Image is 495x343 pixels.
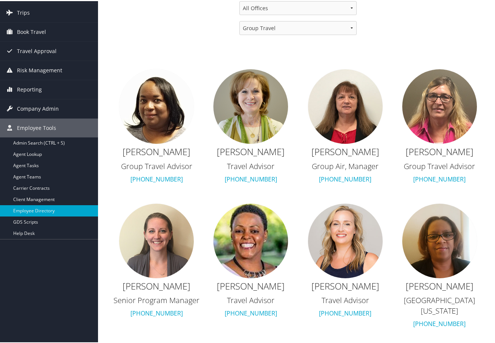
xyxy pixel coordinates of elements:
a: [PHONE_NUMBER] [225,174,277,182]
span: Employee Tools [17,117,56,136]
h2: [PERSON_NAME] [207,144,294,157]
span: Trips [17,2,30,21]
img: kaleen-klein.jpg [308,68,383,143]
h2: [PERSON_NAME] [113,279,200,291]
h2: [PERSON_NAME] [396,279,483,291]
img: shellie-powe.jpg [213,202,288,277]
a: [PHONE_NUMBER] [225,308,277,316]
a: [PHONE_NUMBER] [130,174,183,182]
h2: [PERSON_NAME] [302,279,389,291]
h2: [PERSON_NAME] [302,144,389,157]
h2: [PERSON_NAME] [396,144,483,157]
img: stacey-paulus.jpg [119,202,194,277]
span: Book Travel [17,21,46,40]
span: Travel Approval [17,41,57,59]
h3: Senior Program Manager [113,294,200,305]
h3: Group Travel Advisor [113,160,200,171]
span: Reporting [17,79,42,98]
h3: Travel Advisor [207,160,294,171]
img: gayle-hawkins.jpg [213,68,288,143]
h3: Travel Advisor [302,294,389,305]
img: sharina-bowens.jpg [119,68,194,143]
img: rachel-stone.jpg [308,202,383,277]
span: Company Admin [17,98,59,117]
img: sandy-tabron.jpg [402,202,477,277]
a: [PHONE_NUMBER] [413,319,466,327]
h2: [PERSON_NAME] [113,144,200,157]
img: marta-musich.jpg [402,68,477,143]
h3: Group Air, Manager [302,160,389,171]
span: Risk Management [17,60,62,79]
a: [PHONE_NUMBER] [319,308,371,316]
a: [PHONE_NUMBER] [319,174,371,182]
h3: [GEOGRAPHIC_DATA][US_STATE] [396,294,483,315]
h2: [PERSON_NAME] [207,279,294,291]
a: [PHONE_NUMBER] [413,174,466,182]
h3: Travel Advisor [207,294,294,305]
a: [PHONE_NUMBER] [130,308,183,316]
h3: Group Travel Advisor [396,160,483,171]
